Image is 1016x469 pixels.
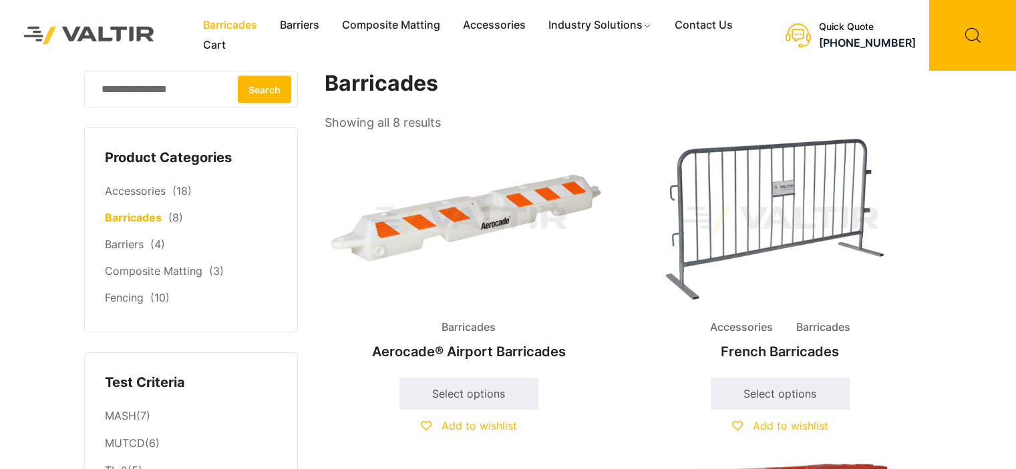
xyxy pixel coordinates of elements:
[105,211,162,224] a: Barricades
[819,21,916,33] div: Quick Quote
[105,430,277,458] li: (6)
[105,402,277,430] li: (7)
[168,211,183,224] span: (8)
[105,238,144,251] a: Barriers
[537,15,663,35] a: Industry Solutions
[192,35,237,55] a: Cart
[325,71,926,97] h1: Barricades
[209,264,224,278] span: (3)
[636,133,924,366] a: Accessories BarricadesFrench Barricades
[105,436,145,450] a: MUTCD
[105,409,136,422] a: MASH
[325,133,613,366] a: BarricadesAerocade® Airport Barricades
[325,111,441,134] p: Showing all 8 results
[432,318,506,338] span: Barricades
[238,75,291,103] button: Search
[150,291,170,304] span: (10)
[452,15,537,35] a: Accessories
[105,148,277,168] h4: Product Categories
[442,419,517,432] span: Add to wishlist
[105,291,144,304] a: Fencing
[105,184,166,197] a: Accessories
[753,419,828,432] span: Add to wishlist
[172,184,192,197] span: (18)
[786,318,860,338] span: Barricades
[732,419,828,432] a: Add to wishlist
[192,15,269,35] a: Barricades
[399,378,538,410] a: Select options for “Aerocade® Airport Barricades”
[10,13,168,57] img: Valtir Rentals
[269,15,331,35] a: Barriers
[325,337,613,366] h2: Aerocade® Airport Barricades
[105,373,277,393] h4: Test Criteria
[150,238,165,251] span: (4)
[421,419,517,432] a: Add to wishlist
[819,36,916,49] a: [PHONE_NUMBER]
[636,337,924,366] h2: French Barricades
[331,15,452,35] a: Composite Matting
[663,15,744,35] a: Contact Us
[700,318,783,338] span: Accessories
[711,378,850,410] a: Select options for “French Barricades”
[105,264,202,278] a: Composite Matting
